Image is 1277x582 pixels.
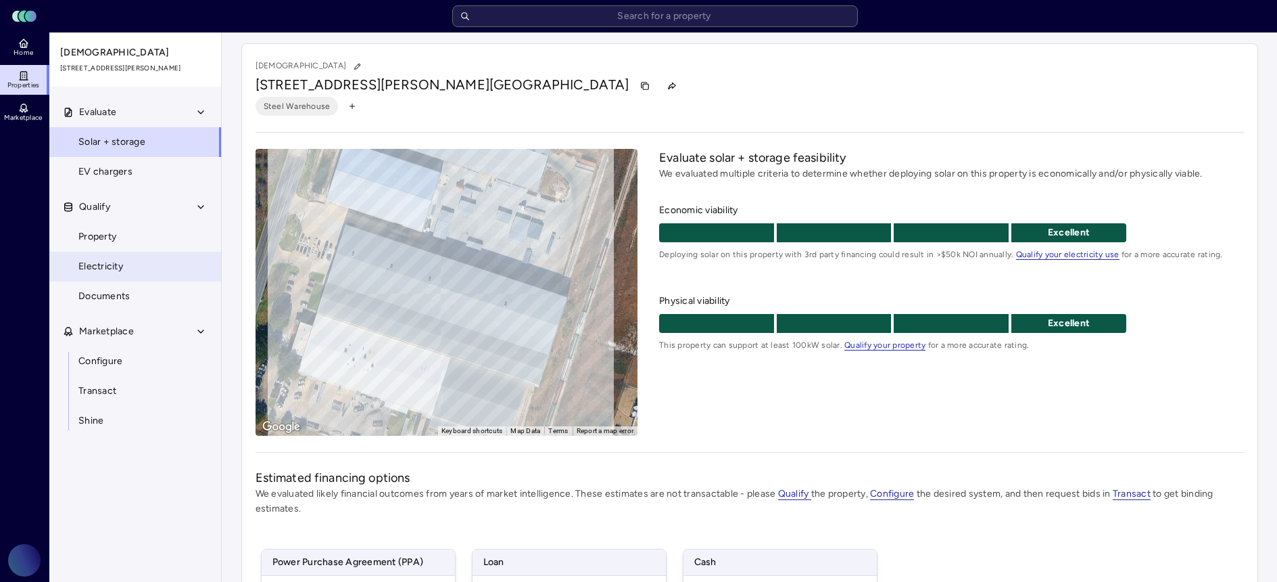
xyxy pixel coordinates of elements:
a: Configure [870,488,914,499]
button: Steel Warehouse [256,97,339,116]
h2: Estimated financing options [256,469,1244,487]
span: EV chargers [78,164,132,179]
a: Property [49,222,222,252]
span: Properties [7,81,40,89]
a: Transact [1113,488,1151,499]
p: We evaluated multiple criteria to determine whether deploying solar on this property is economica... [659,166,1243,181]
span: Electricity [78,259,123,274]
a: Open this area in Google Maps (opens a new window) [259,418,304,436]
span: Cash [683,550,877,575]
p: [DEMOGRAPHIC_DATA] [256,58,367,75]
p: Excellent [1011,316,1126,331]
span: Physical viability [659,294,1243,309]
span: [DEMOGRAPHIC_DATA] [60,45,212,60]
a: Shine [49,406,222,436]
a: Terms (opens in new tab) [548,427,568,434]
span: [GEOGRAPHIC_DATA] [489,76,629,93]
span: Property [78,229,116,244]
a: Transact [49,376,222,406]
span: Qualify your electricity use [1016,250,1119,260]
span: Solar + storage [78,135,145,150]
span: Qualify [778,488,811,500]
span: [STREET_ADDRESS][PERSON_NAME] [256,76,489,93]
button: Marketplace [49,317,222,346]
span: Power Purchase Agreement (PPA) [262,550,455,575]
a: Documents [49,282,222,311]
span: [STREET_ADDRESS][PERSON_NAME] [60,63,212,74]
a: Qualify your property [844,340,925,350]
a: Report a map error [577,427,634,434]
span: Documents [78,289,130,304]
button: Map Data [510,426,540,436]
span: Transact [78,384,116,399]
input: Search for a property [452,5,858,27]
button: Evaluate [49,97,222,127]
button: Qualify [49,192,222,222]
p: We evaluated likely financial outcomes from years of market intelligence. These estimates are not... [256,487,1244,516]
span: This property can support at least 100kW solar. for a more accurate rating. [659,338,1243,352]
span: Configure [870,488,914,500]
span: Marketplace [4,114,42,122]
span: Configure [78,354,122,369]
img: Google [259,418,304,436]
span: Qualify [79,200,110,215]
span: Economic viability [659,203,1243,218]
a: Qualify your electricity use [1016,250,1119,259]
span: Evaluate [79,105,116,120]
span: Home [14,49,33,57]
a: Qualify [778,488,811,499]
a: Solar + storage [49,127,222,157]
a: Electricity [49,252,222,282]
span: Steel Warehouse [264,99,331,113]
span: Transact [1113,488,1151,500]
span: Marketplace [79,324,134,339]
button: Keyboard shortcuts [441,426,503,436]
span: Deploying solar on this property with 3rd party financing could result in >$50k NOI annually. for... [659,248,1243,261]
a: EV chargers [49,157,222,187]
a: Configure [49,346,222,376]
p: Excellent [1011,225,1126,240]
h2: Evaluate solar + storage feasibility [659,149,1243,166]
span: Loan [473,550,666,575]
span: Shine [78,413,103,428]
